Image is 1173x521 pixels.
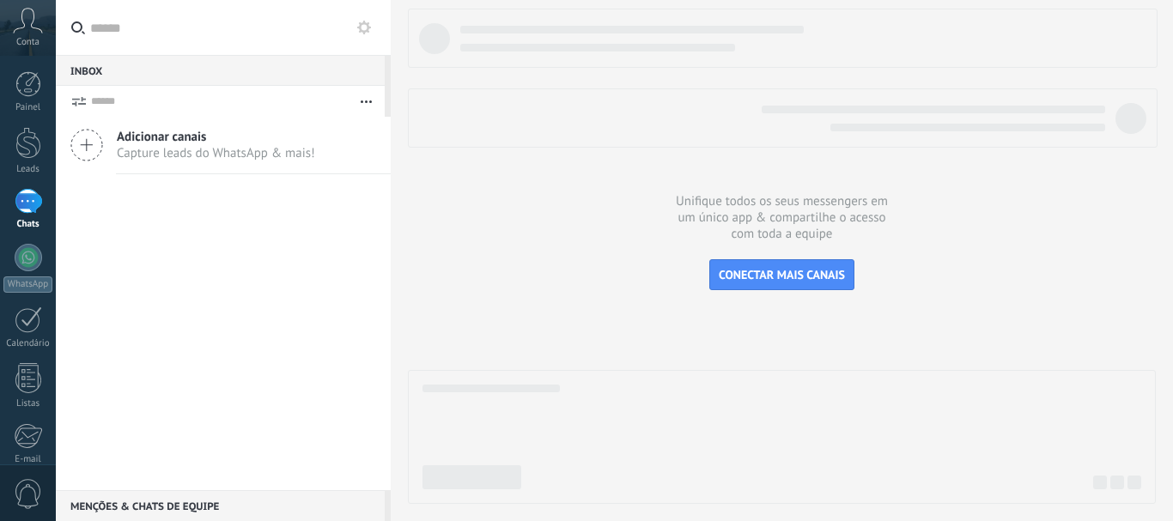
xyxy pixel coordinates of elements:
[3,338,53,349] div: Calendário
[3,454,53,465] div: E-mail
[3,219,53,230] div: Chats
[16,37,40,48] span: Conta
[3,398,53,409] div: Listas
[56,55,385,86] div: Inbox
[709,259,854,290] button: CONECTAR MAIS CANAIS
[3,102,53,113] div: Painel
[117,145,315,161] span: Capture leads do WhatsApp & mais!
[719,267,845,282] span: CONECTAR MAIS CANAIS
[56,490,385,521] div: Menções & Chats de equipe
[117,129,315,145] span: Adicionar canais
[3,276,52,293] div: WhatsApp
[3,164,53,175] div: Leads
